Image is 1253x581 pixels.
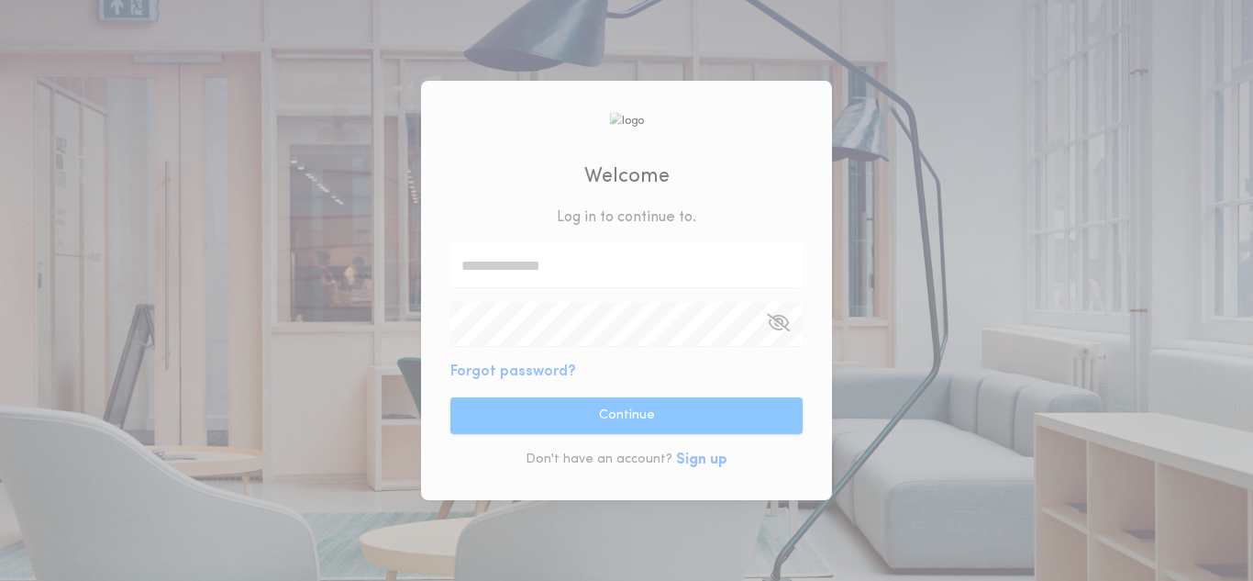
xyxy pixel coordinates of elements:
[584,162,670,192] h2: Welcome
[609,112,644,129] img: logo
[450,397,803,434] button: Continue
[526,451,672,469] p: Don't have an account?
[450,361,576,383] button: Forgot password?
[676,449,727,471] button: Sign up
[557,207,696,229] p: Log in to continue to .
